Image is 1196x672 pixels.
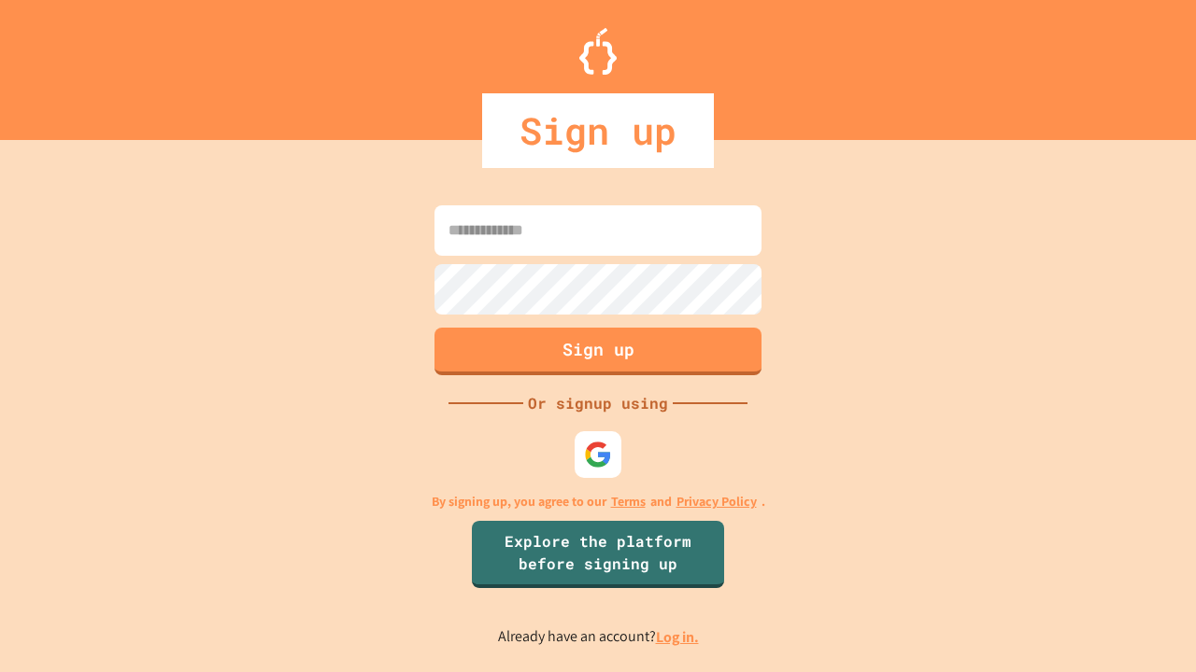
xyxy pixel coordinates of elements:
[584,441,612,469] img: google-icon.svg
[656,627,699,647] a: Log in.
[1118,597,1177,653] iframe: chat widget
[676,492,757,511] a: Privacy Policy
[432,492,765,511] p: By signing up, you agree to our and .
[434,328,762,375] button: Sign up
[472,521,724,588] a: Explore the platform before signing up
[523,392,673,414] div: Or signup using
[611,492,646,511] a: Terms
[498,625,699,649] p: Already have an account?
[482,93,714,168] div: Sign up
[579,28,617,75] img: Logo.svg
